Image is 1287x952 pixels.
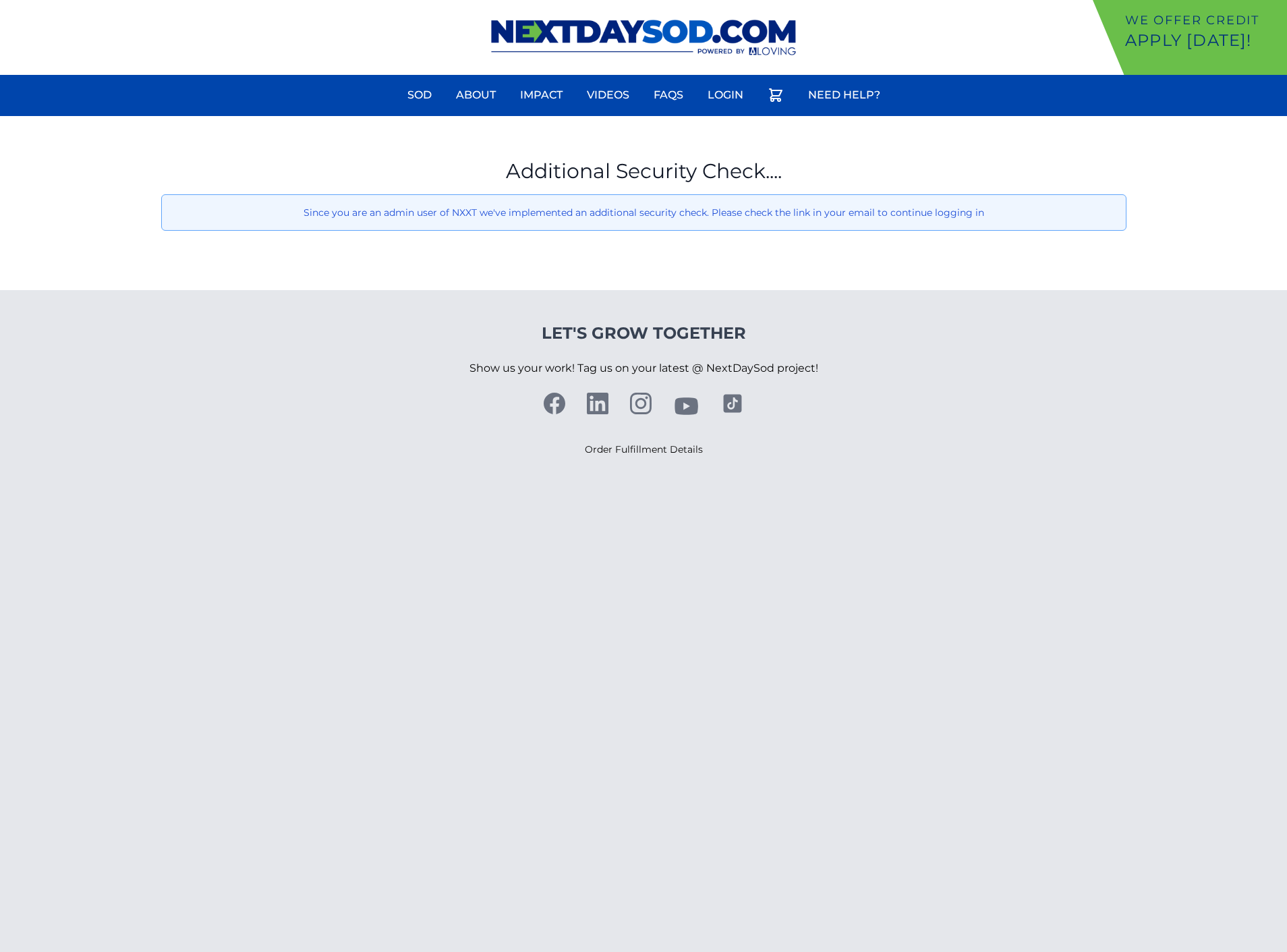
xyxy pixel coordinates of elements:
[161,159,1126,184] h1: Additional Security Check....
[399,79,440,111] a: Sod
[512,79,571,111] a: Impact
[469,323,818,344] h4: Let's Grow Together
[646,79,691,111] a: FAQs
[1125,30,1282,51] p: Apply [DATE]!
[173,206,1115,219] p: Since you are an admin user of NXXT we've implemented an additional security check. Please check ...
[699,79,751,111] a: Login
[579,79,637,111] a: Videos
[800,79,888,111] a: Need Help?
[448,79,504,111] a: About
[469,344,818,393] p: Show us your work! Tag us on your latest @ NextDaySod project!
[1125,11,1282,30] p: We offer Credit
[585,443,703,455] a: Order Fulfillment Details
